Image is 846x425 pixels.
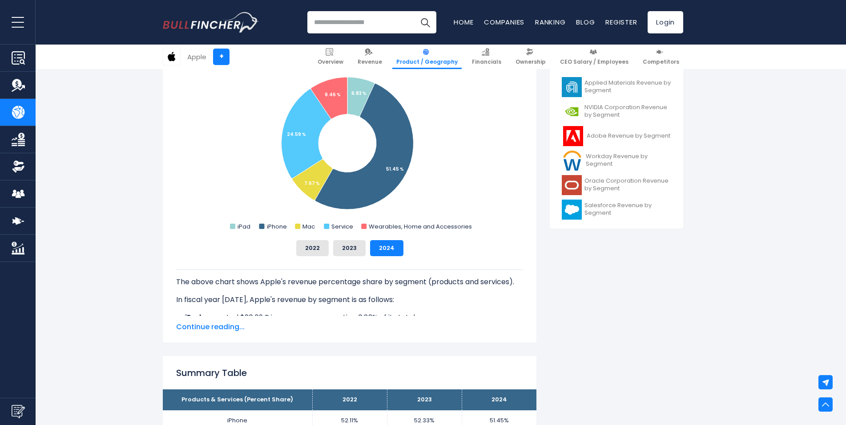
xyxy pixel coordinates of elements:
[302,222,315,231] text: Mac
[556,45,632,69] a: CEO Salary / Employees
[304,180,320,187] tspan: 7.67 %
[287,131,306,138] tspan: 24.59 %
[462,389,536,410] th: 2024
[386,166,404,172] tspan: 51.45 %
[333,240,366,256] button: 2023
[484,17,524,27] a: Companies
[556,75,677,99] a: Applied Materials Revenue by Segment
[643,58,679,65] span: Competitors
[296,240,329,256] button: 2022
[369,222,472,231] text: Wearables, Home and Accessories
[562,151,583,171] img: WDAY logo
[562,175,582,195] img: ORCL logo
[387,389,462,410] th: 2023
[163,389,312,410] th: Products & Services (Percent Share)
[267,222,287,231] text: iPhone
[176,277,523,287] p: The above chart shows Apple's revenue percentage share by segment (products and services).
[454,17,473,27] a: Home
[213,49,230,65] a: +
[163,48,180,65] img: AAPL logo
[312,389,387,410] th: 2022
[587,132,670,140] span: Adobe Revenue by Segment
[185,312,201,323] b: iPad
[176,55,523,233] svg: Apple's Revenue Share by Segment
[560,58,628,65] span: CEO Salary / Employees
[535,17,565,27] a: Ranking
[562,77,582,97] img: AMAT logo
[556,148,677,173] a: Workday Revenue by Segment
[562,126,584,146] img: ADBE logo
[584,79,671,94] span: Applied Materials Revenue by Segment
[584,104,671,119] span: NVIDIA Corporation Revenue by Segment
[331,222,353,231] text: Service
[468,45,505,69] a: Financials
[562,200,582,220] img: CRM logo
[512,45,550,69] a: Ownership
[584,202,671,217] span: Salesforce Revenue by Segment
[12,160,25,173] img: Ownership
[314,45,347,69] a: Overview
[163,12,259,33] img: Bullfincher logo
[176,366,523,380] h2: Summary Table
[562,102,582,122] img: NVDA logo
[176,294,523,305] p: In fiscal year [DATE], Apple's revenue by segment is as follows:
[396,58,458,65] span: Product / Geography
[392,45,462,69] a: Product / Geography
[648,11,683,33] a: Login
[238,222,250,231] text: iPad
[605,17,637,27] a: Register
[187,52,206,62] div: Apple
[516,58,546,65] span: Ownership
[325,91,341,98] tspan: 9.46 %
[576,17,595,27] a: Blog
[414,11,436,33] button: Search
[354,45,386,69] a: Revenue
[639,45,683,69] a: Competitors
[472,58,501,65] span: Financials
[176,270,523,409] div: The for Apple is the iPhone, which represents 51.45% of its total revenue. The for Apple is the i...
[584,55,671,70] span: Infosys Limited Revenue by Segment
[556,197,677,222] a: Salesforce Revenue by Segment
[556,124,677,148] a: Adobe Revenue by Segment
[586,153,671,168] span: Workday Revenue by Segment
[358,58,382,65] span: Revenue
[584,177,671,192] span: Oracle Corporation Revenue by Segment
[556,173,677,197] a: Oracle Corporation Revenue by Segment
[176,322,523,332] span: Continue reading...
[163,12,258,33] a: Go to homepage
[556,99,677,124] a: NVIDIA Corporation Revenue by Segment
[176,312,523,323] li: generated $26.69 B in revenue, representing 6.83% of its total revenue.
[370,240,403,256] button: 2024
[318,58,343,65] span: Overview
[351,90,367,97] tspan: 6.83 %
